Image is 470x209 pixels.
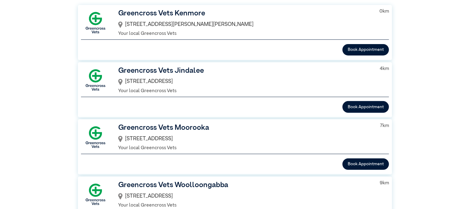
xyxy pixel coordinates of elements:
p: Your local Greencross Vets [118,145,372,152]
p: 7 km [380,122,389,129]
p: Your local Greencross Vets [118,202,371,209]
h3: Greencross Vets Woolloongabba [118,180,371,191]
button: Book Appointment [342,101,389,113]
button: Book Appointment [342,44,389,55]
img: GX-Square.png [81,180,110,209]
h3: Greencross Vets Kenmore [118,8,371,19]
img: GX-Square.png [81,123,110,152]
div: [STREET_ADDRESS][PERSON_NAME][PERSON_NAME] [118,19,371,30]
button: Book Appointment [342,158,389,170]
h3: Greencross Vets Moorooka [118,122,372,133]
div: [STREET_ADDRESS] [118,76,371,87]
p: Your local Greencross Vets [118,88,371,95]
p: Your local Greencross Vets [118,30,371,37]
h3: Greencross Vets Jindalee [118,65,371,76]
img: GX-Square.png [81,66,110,95]
p: 0 km [379,8,389,15]
img: GX-Square.png [81,8,110,37]
p: 9 km [380,180,389,187]
p: 4 km [380,65,389,72]
div: [STREET_ADDRESS] [118,133,372,145]
div: [STREET_ADDRESS] [118,191,371,202]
